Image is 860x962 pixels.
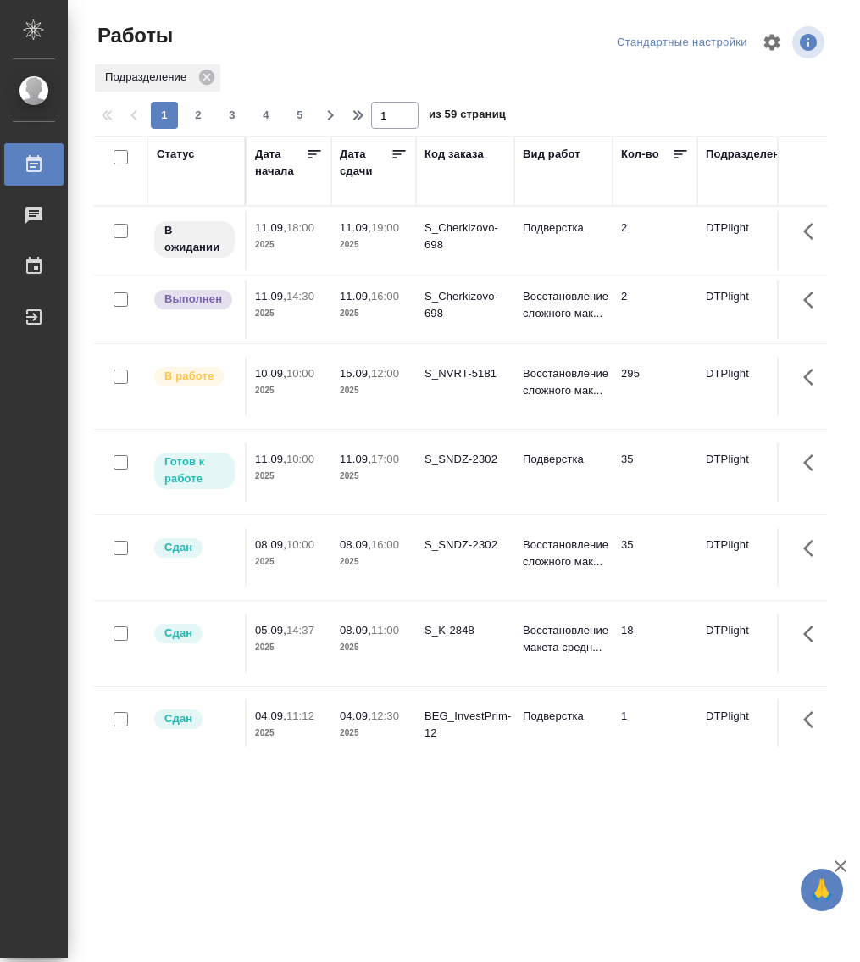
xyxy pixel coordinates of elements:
div: split button [613,30,752,56]
button: 2 [185,102,212,129]
div: S_Cherkizovo-698 [424,220,506,253]
td: 2 [613,211,697,270]
button: 4 [252,102,280,129]
p: 2025 [340,639,408,656]
p: 10:00 [286,367,314,380]
p: 2025 [340,382,408,399]
div: S_SNDZ-2302 [424,537,506,553]
button: Здесь прячутся важные кнопки [793,442,834,483]
p: 05.09, [255,624,286,637]
td: 18 [613,614,697,673]
div: Исполнитель может приступить к работе [153,451,236,491]
p: 04.09, [255,709,286,722]
p: 11.09, [255,221,286,234]
td: DTPlight [697,442,796,502]
p: 16:00 [371,290,399,303]
td: 295 [613,357,697,416]
button: 3 [219,102,246,129]
p: 2025 [340,553,408,570]
p: 11:12 [286,709,314,722]
span: 2 [185,107,212,124]
div: S_Cherkizovo-698 [424,288,506,322]
p: В работе [164,368,214,385]
span: из 59 страниц [429,104,506,129]
p: 2025 [255,468,323,485]
p: 2025 [255,382,323,399]
p: 12:00 [371,367,399,380]
p: Восстановление сложного мак... [523,365,604,399]
button: 🙏 [801,869,843,911]
p: 2025 [340,236,408,253]
div: Подразделение [706,146,793,163]
p: Готов к работе [164,453,225,487]
td: DTPlight [697,528,796,587]
span: Посмотреть информацию [792,26,828,58]
p: 2025 [255,725,323,742]
p: 11.09, [340,290,371,303]
p: Подверстка [523,708,604,725]
p: 14:37 [286,624,314,637]
p: 2025 [340,725,408,742]
td: 1 [613,699,697,759]
button: Здесь прячутся важные кнопки [793,211,834,252]
span: 3 [219,107,246,124]
td: DTPlight [697,357,796,416]
div: Менеджер проверил работу исполнителя, передает ее на следующий этап [153,708,236,731]
div: Код заказа [424,146,484,163]
p: Восстановление сложного мак... [523,288,604,322]
p: Восстановление макета средн... [523,622,604,656]
div: Исполнитель назначен, приступать к работе пока рано [153,220,236,259]
span: Настроить таблицу [752,22,792,63]
p: 11:00 [371,624,399,637]
p: 2025 [255,639,323,656]
p: 04.09, [340,709,371,722]
p: Выполнен [164,291,222,308]
p: 11.09, [340,453,371,465]
p: 16:00 [371,538,399,551]
div: Кол-во [621,146,659,163]
p: 10.09, [255,367,286,380]
span: 4 [252,107,280,124]
p: 15.09, [340,367,371,380]
p: 10:00 [286,453,314,465]
p: 10:00 [286,538,314,551]
p: 2025 [340,468,408,485]
button: Здесь прячутся важные кнопки [793,614,834,654]
div: Менеджер проверил работу исполнителя, передает ее на следующий этап [153,622,236,645]
td: 35 [613,442,697,502]
p: 11.09, [255,290,286,303]
td: DTPlight [697,211,796,270]
p: 2025 [255,553,323,570]
div: Дата сдачи [340,146,391,180]
div: BEG_InvestPrim-12 [424,708,506,742]
div: S_K-2848 [424,622,506,639]
td: DTPlight [697,614,796,673]
td: DTPlight [697,699,796,759]
div: Вид работ [523,146,580,163]
div: Исполнитель выполняет работу [153,365,236,388]
p: 11.09, [340,221,371,234]
p: 17:00 [371,453,399,465]
p: 12:30 [371,709,399,722]
span: Работы [93,22,173,49]
p: 2025 [255,236,323,253]
td: 35 [613,528,697,587]
span: 🙏 [807,872,836,908]
p: 11.09, [255,453,286,465]
span: 5 [286,107,313,124]
p: 14:30 [286,290,314,303]
button: 5 [286,102,313,129]
p: Сдан [164,539,192,556]
p: 08.09, [255,538,286,551]
div: Статус [157,146,195,163]
button: Здесь прячутся важные кнопки [793,699,834,740]
p: Подверстка [523,220,604,236]
div: S_NVRT-5181 [424,365,506,382]
p: 18:00 [286,221,314,234]
button: Здесь прячутся важные кнопки [793,528,834,569]
td: DTPlight [697,280,796,339]
p: 08.09, [340,624,371,637]
p: Подразделение [105,69,192,86]
div: S_SNDZ-2302 [424,451,506,468]
td: 2 [613,280,697,339]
